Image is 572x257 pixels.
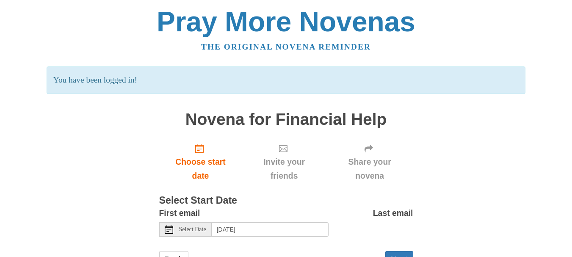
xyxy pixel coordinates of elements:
[201,42,371,51] a: The original novena reminder
[242,137,326,187] div: Click "Next" to confirm your start date first.
[159,195,413,206] h3: Select Start Date
[157,6,415,37] a: Pray More Novenas
[159,137,242,187] a: Choose start date
[373,206,413,220] label: Last email
[250,155,318,183] span: Invite your friends
[179,227,206,232] span: Select Date
[159,111,413,129] h1: Novena for Financial Help
[159,206,200,220] label: First email
[168,155,234,183] span: Choose start date
[47,66,525,94] p: You have been logged in!
[326,137,413,187] div: Click "Next" to confirm your start date first.
[335,155,405,183] span: Share your novena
